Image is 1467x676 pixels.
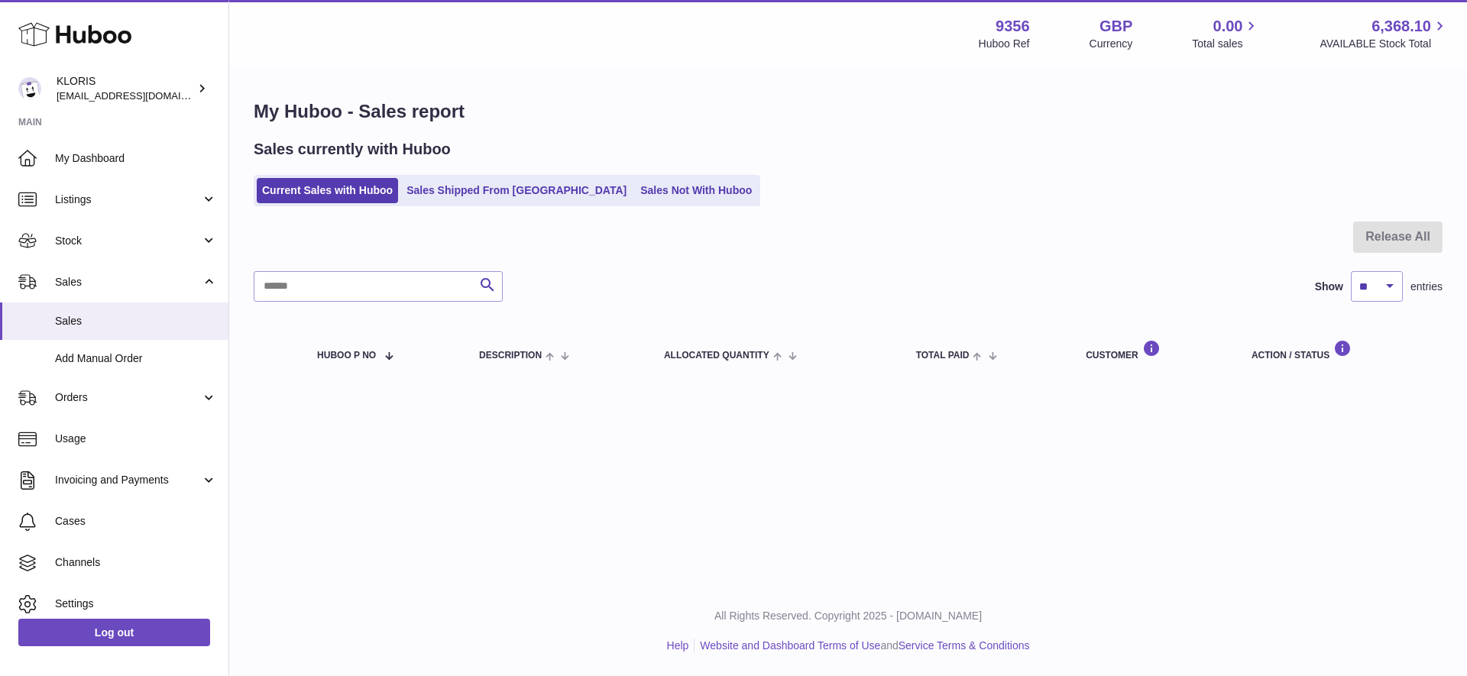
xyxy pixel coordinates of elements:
span: [EMAIL_ADDRESS][DOMAIN_NAME] [57,89,225,102]
span: My Dashboard [55,151,217,166]
a: Sales Shipped From [GEOGRAPHIC_DATA] [401,178,632,203]
span: Total paid [916,351,970,361]
li: and [695,639,1029,653]
strong: GBP [1099,16,1132,37]
a: 0.00 Total sales [1192,16,1260,51]
span: Huboo P no [317,351,376,361]
a: Website and Dashboard Terms of Use [700,639,880,652]
span: Add Manual Order [55,351,217,366]
p: All Rights Reserved. Copyright 2025 - [DOMAIN_NAME] [241,609,1455,623]
div: Huboo Ref [979,37,1030,51]
h1: My Huboo - Sales report [254,99,1443,124]
h2: Sales currently with Huboo [254,139,451,160]
span: AVAILABLE Stock Total [1320,37,1449,51]
img: huboo@kloriscbd.com [18,77,41,100]
a: Log out [18,619,210,646]
a: Service Terms & Conditions [899,639,1030,652]
div: KLORIS [57,74,194,103]
span: ALLOCATED Quantity [664,351,769,361]
div: Currency [1090,37,1133,51]
div: Customer [1086,340,1221,361]
div: Action / Status [1252,340,1427,361]
span: Settings [55,597,217,611]
span: Listings [55,192,201,207]
a: Help [667,639,689,652]
span: Description [479,351,542,361]
span: Stock [55,234,201,248]
span: entries [1410,280,1443,294]
span: Invoicing and Payments [55,473,201,487]
span: Usage [55,432,217,446]
a: Current Sales with Huboo [257,178,398,203]
label: Show [1315,280,1343,294]
a: Sales Not With Huboo [635,178,757,203]
span: Cases [55,514,217,529]
span: Sales [55,314,217,328]
span: 0.00 [1213,16,1243,37]
span: Channels [55,555,217,570]
span: 6,368.10 [1371,16,1431,37]
span: Orders [55,390,201,405]
a: 6,368.10 AVAILABLE Stock Total [1320,16,1449,51]
span: Total sales [1192,37,1260,51]
span: Sales [55,275,201,289]
strong: 9356 [996,16,1030,37]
